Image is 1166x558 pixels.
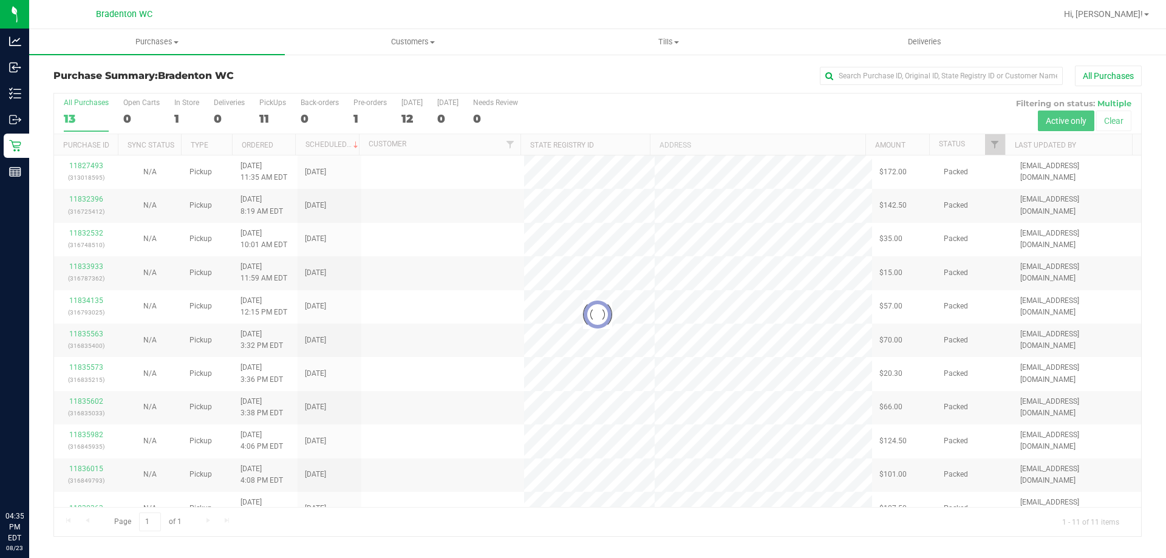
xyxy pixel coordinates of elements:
inline-svg: Inbound [9,61,21,73]
p: 04:35 PM EDT [5,511,24,543]
a: Deliveries [797,29,1052,55]
inline-svg: Analytics [9,35,21,47]
inline-svg: Retail [9,140,21,152]
p: 08/23 [5,543,24,553]
iframe: Resource center [12,461,49,497]
a: Customers [285,29,540,55]
inline-svg: Reports [9,166,21,178]
a: Tills [540,29,796,55]
span: Bradenton WC [96,9,152,19]
span: Purchases [29,36,285,47]
inline-svg: Outbound [9,114,21,126]
input: Search Purchase ID, Original ID, State Registry ID or Customer Name... [820,67,1063,85]
span: Customers [285,36,540,47]
span: Tills [541,36,796,47]
h3: Purchase Summary: [53,70,416,81]
span: Bradenton WC [158,70,234,81]
a: Purchases [29,29,285,55]
inline-svg: Inventory [9,87,21,100]
button: All Purchases [1075,66,1142,86]
span: Deliveries [892,36,958,47]
span: Hi, [PERSON_NAME]! [1064,9,1143,19]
